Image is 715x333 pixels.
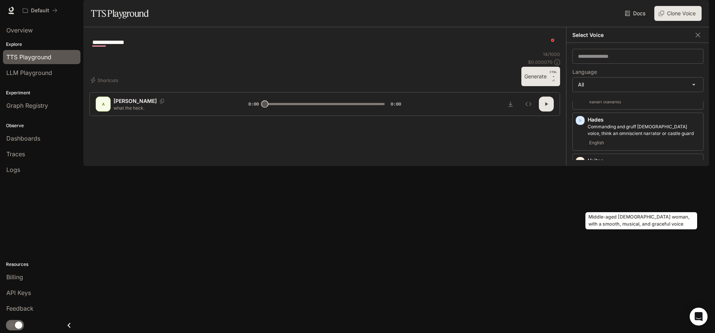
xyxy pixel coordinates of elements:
span: 0:00 [391,100,401,108]
button: All workspaces [19,3,61,18]
button: Clone Voice [654,6,702,21]
p: CTRL + [550,70,557,79]
p: Commanding and gruff male voice, think an omniscient narrator or castle guard [588,123,700,137]
button: Shortcuts [89,74,121,86]
p: [PERSON_NAME] [114,97,157,105]
textarea: To enrich screen reader interactions, please activate Accessibility in Grammarly extension settings [92,38,557,47]
button: Inspect [521,97,536,111]
div: All [573,78,703,92]
button: Download audio [503,97,518,111]
div: Open Intercom Messenger [690,308,708,326]
p: what the heck. [114,105,231,111]
p: Heitor [588,157,700,164]
h1: TTS Playground [91,6,149,21]
p: 14 / 1000 [543,51,560,57]
p: $ 0.000070 [528,59,553,65]
p: Language [572,69,597,75]
p: Hades [588,116,700,123]
div: Middle-aged [DEMOGRAPHIC_DATA] woman, with a smooth, musical, and graceful voice [585,212,697,229]
p: Default [31,7,49,14]
span: 0:00 [248,100,259,108]
button: GenerateCTRL +⏎ [521,67,560,86]
a: Docs [623,6,648,21]
span: English [588,138,606,147]
div: A [97,98,109,110]
button: Copy Voice ID [157,99,167,103]
p: ⏎ [550,70,557,83]
span: Italian (Italiano) [588,97,623,106]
